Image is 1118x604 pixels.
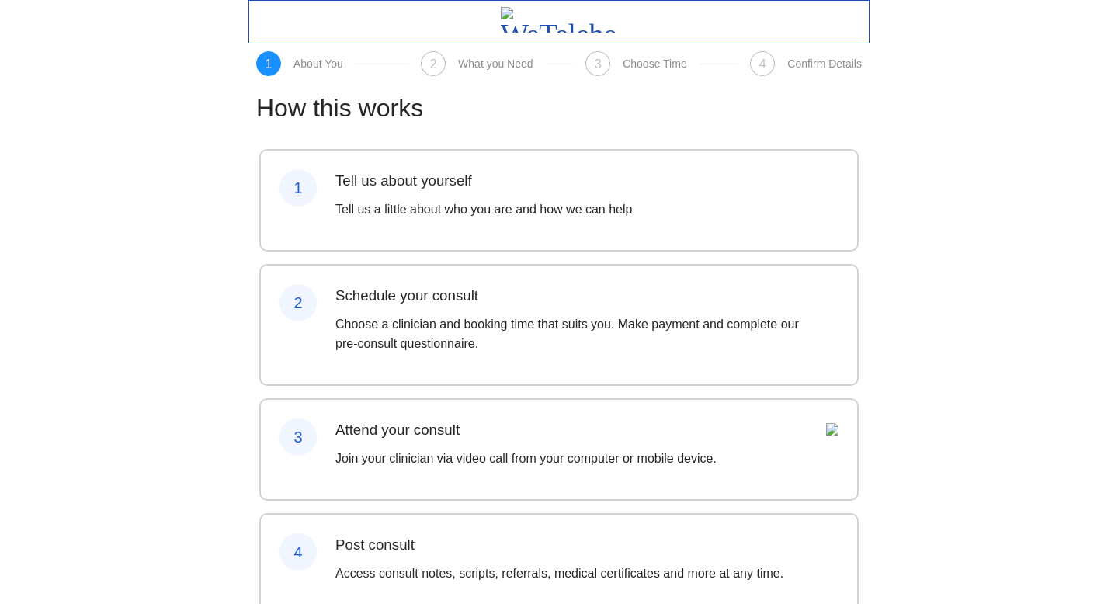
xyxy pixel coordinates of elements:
p: Choose a clinician and booking time that suits you. Make payment and complete our pre-consult que... [335,314,807,353]
div: 3 [279,418,317,456]
p: Join your clinician via video call from your computer or mobile device. [335,449,717,468]
img: WeTelehealth [501,7,618,33]
div: Confirm Details [787,57,862,70]
div: 2 [279,284,317,321]
span: 3 [595,57,602,71]
h3: Schedule your consult [335,284,807,307]
h3: Post consult [335,533,783,556]
img: Assets%2FWeTelehealthBookingWizard%2FDALL%C2%B7E%202023-02-07%2021.21.44%20-%20minimalist%20blue%... [826,289,838,301]
span: 2 [430,57,437,71]
span: 1 [266,57,273,71]
div: Choose Time [623,57,686,70]
h3: Attend your consult [335,418,717,441]
h1: How this works [256,89,862,127]
span: 4 [759,57,766,71]
h3: Tell us about yourself [335,169,632,192]
div: 4 [279,533,317,571]
img: Assets%2FWeTelehealthBookingWizard%2FDALL%C2%B7E%202023-02-07%2022.00.43%20-%20minimalist%20blue%... [826,538,838,550]
p: Access consult notes, scripts, referrals, medical certificates and more at any time. [335,564,783,583]
p: Tell us a little about who you are and how we can help [335,200,632,219]
img: Assets%2FWeTelehealthBookingWizard%2FDALL%C2%B7E%202023-02-07%2021.19.39%20-%20minimalist%20blue%... [826,174,838,186]
div: What you Need [458,57,533,70]
div: 1 [279,169,317,207]
img: Assets%2FWeTelehealthBookingWizard%2FDALL%C2%B7E%202023-02-07%2021.55.47%20-%20minimal%20blue%20i... [826,423,838,436]
div: About You [293,57,343,70]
